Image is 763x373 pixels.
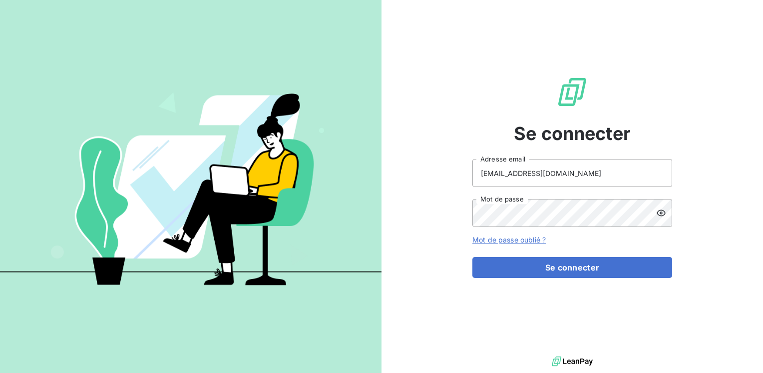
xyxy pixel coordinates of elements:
span: Se connecter [514,120,631,147]
img: logo [552,354,593,369]
img: Logo LeanPay [556,76,588,108]
button: Se connecter [472,257,672,278]
a: Mot de passe oublié ? [472,235,546,244]
input: placeholder [472,159,672,187]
